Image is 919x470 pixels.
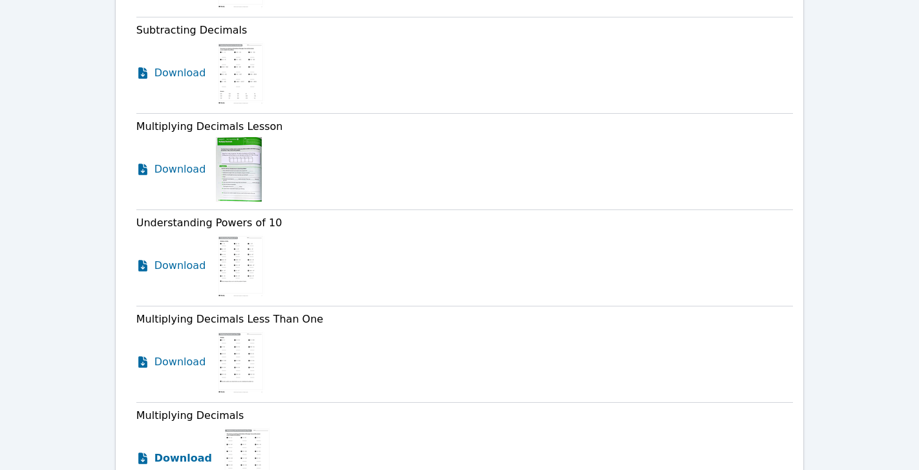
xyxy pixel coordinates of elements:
[216,137,262,202] img: Multiplying Decimals Lesson
[154,162,206,177] span: Download
[136,120,283,133] span: Multiplying Decimals Lesson
[154,65,206,81] span: Download
[216,330,266,394] img: Multiplying Decimals Less Than One
[154,354,206,370] span: Download
[136,313,323,325] span: Multiplying Decimals Less Than One
[136,330,206,394] a: Download
[136,137,206,202] a: Download
[216,233,266,298] img: Understanding Powers of 10
[136,233,206,298] a: Download
[154,258,206,273] span: Download
[216,41,266,105] img: Subtracting Decimals
[136,217,282,229] span: Understanding Powers of 10
[154,451,212,466] span: Download
[136,24,248,36] span: Subtracting Decimals
[136,41,206,105] a: Download
[136,409,244,422] span: Multiplying Decimals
